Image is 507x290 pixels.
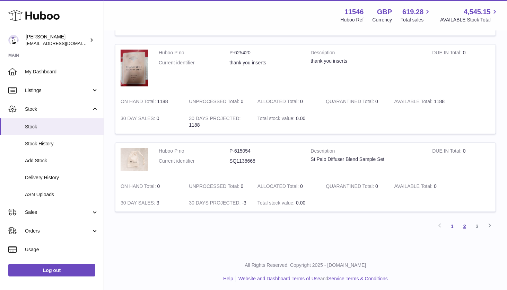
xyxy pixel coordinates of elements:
[377,7,392,17] strong: GBP
[229,49,300,56] dd: P-625420
[115,178,184,195] td: 0
[344,7,364,17] strong: 11546
[8,264,95,277] a: Log out
[328,276,388,281] a: Service Terms & Conditions
[389,178,457,195] td: 0
[257,99,300,106] strong: ALLOCATED Total
[25,246,98,253] span: Usage
[471,220,483,233] a: 3
[184,93,252,110] td: 0
[8,35,19,45] img: Info@stpalo.com
[446,220,458,233] a: 1
[311,58,422,64] div: thank you inserts
[375,99,378,104] span: 0
[394,99,434,106] strong: AVAILABLE Total
[427,44,496,93] td: 0
[440,7,499,23] a: 4,545.15 AVAILABLE Stock Total
[25,174,98,181] span: Delivery History
[26,34,88,47] div: [PERSON_NAME]
[401,7,431,23] a: 619.28 Total sales
[189,116,241,123] strong: 30 DAYS PROJECTED
[110,262,501,269] p: All Rights Reserved. Copyright 2025 - [DOMAIN_NAME]
[26,40,102,46] span: [EMAIL_ADDRESS][DOMAIN_NAME]
[25,87,91,94] span: Listings
[25,106,91,112] span: Stock
[464,7,491,17] span: 4,545.15
[440,17,499,23] span: AVAILABLE Stock Total
[159,158,229,164] dt: Current identifier
[458,220,471,233] a: 2
[401,17,431,23] span: Total sales
[432,50,463,57] strong: DUE IN Total
[159,49,229,56] dt: Huboo P no
[257,183,300,191] strong: ALLOCATED Total
[341,17,364,23] div: Huboo Ref
[121,116,157,123] strong: 30 DAY SALES
[394,183,434,191] strong: AVAILABLE Total
[223,276,233,281] a: Help
[229,60,300,66] dd: thank you inserts
[236,275,388,282] li: and
[311,49,422,58] strong: Description
[311,156,422,163] div: St Palo Diffuser Blend Sample Set
[121,200,157,207] strong: 30 DAY SALES
[189,183,241,191] strong: UNPROCESSED Total
[238,276,320,281] a: Website and Dashboard Terms of Use
[25,191,98,198] span: ASN Uploads
[121,148,148,171] img: product image
[184,178,252,195] td: 0
[311,148,422,156] strong: Description
[115,110,184,134] td: 0
[229,148,300,154] dd: P-615054
[159,148,229,154] dt: Huboo P no
[184,110,252,134] td: 1188
[326,183,375,191] strong: QUARANTINED Total
[257,116,296,123] strong: Total stock value
[121,183,157,191] strong: ON HAND Total
[427,143,496,178] td: 0
[25,228,91,234] span: Orders
[402,7,423,17] span: 619.28
[257,200,296,207] strong: Total stock value
[252,178,321,195] td: 0
[121,49,148,87] img: product image
[115,194,184,211] td: 3
[25,141,98,147] span: Stock History
[189,99,241,106] strong: UNPROCESSED Total
[121,99,157,106] strong: ON HAND Total
[229,158,300,164] dd: SQ1138668
[432,148,463,155] strong: DUE IN Total
[296,116,305,121] span: 0.00
[373,17,392,23] div: Currency
[189,200,242,207] strong: 30 DAYS PROJECTED
[375,183,378,189] span: 0
[25,69,98,75] span: My Dashboard
[159,60,229,66] dt: Current identifier
[25,124,98,130] span: Stock
[326,99,375,106] strong: QUARANTINED Total
[25,157,98,164] span: Add Stock
[115,93,184,110] td: 1188
[252,93,321,110] td: 0
[184,194,252,211] td: -3
[296,200,305,206] span: 0.00
[25,209,91,216] span: Sales
[389,93,457,110] td: 1188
